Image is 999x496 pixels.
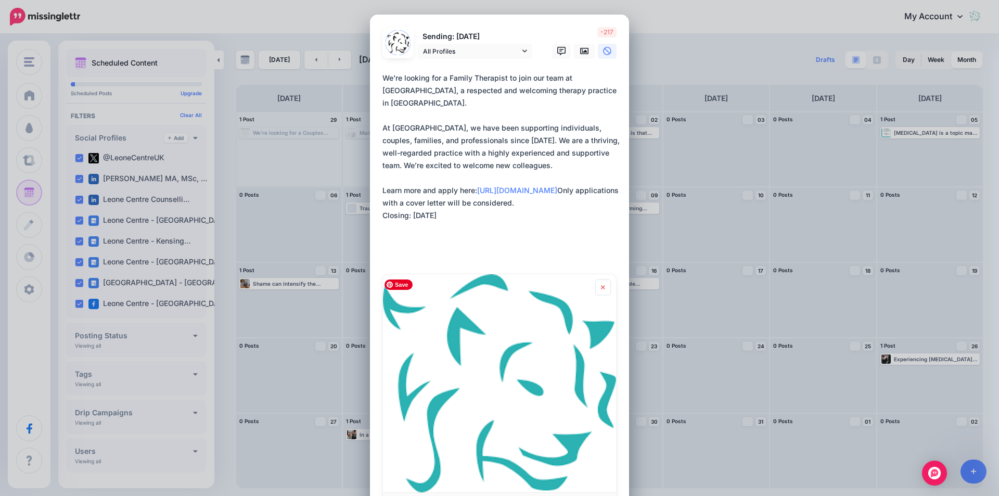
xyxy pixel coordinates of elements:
[922,461,947,486] div: Open Intercom Messenger
[386,30,411,55] img: 304940412_514149677377938_2776595006190808614_n-bsa155005.png
[423,46,520,57] span: All Profiles
[382,72,622,222] div: We’re looking for a Family Therapist to join our team at [GEOGRAPHIC_DATA], a respected and welco...
[597,27,617,37] span: -217
[418,31,532,43] p: Sending: [DATE]
[418,44,532,59] a: All Profiles
[383,274,616,492] img: Family Therapist Job (Online And In-Person In London) | Part-Time - Leone Centre
[385,279,413,290] span: Save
